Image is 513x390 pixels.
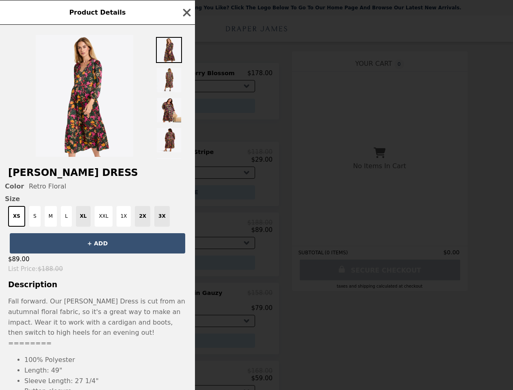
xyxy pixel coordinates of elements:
img: Thumbnail 2 [156,67,182,93]
button: + ADD [10,233,185,253]
p: ======== [8,338,187,349]
p: Fall forward. Our [PERSON_NAME] Dress is cut from an autumnal floral fabric, so it's a great way ... [8,296,187,338]
button: 1X [117,206,131,227]
button: XXL [95,206,112,227]
li: 100% Polyester [24,355,187,365]
span: $188.00 [38,265,63,273]
img: Thumbnail 4 [156,127,182,153]
img: Thumbnail 3 [156,97,182,123]
img: Thumbnail 1 [156,37,182,63]
img: Thumbnail 5 [156,157,182,183]
span: Color [5,182,24,190]
button: XS [8,206,25,227]
img: Retro Floral / XS [36,35,133,157]
button: M [45,206,57,227]
button: S [29,206,41,227]
li: Sleeve Length: 27 1/4" [24,376,187,386]
button: L [61,206,72,227]
span: Size [5,195,190,203]
div: Retro Floral [5,182,190,190]
span: Product Details [69,9,126,16]
li: Length: 49" [24,365,187,376]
